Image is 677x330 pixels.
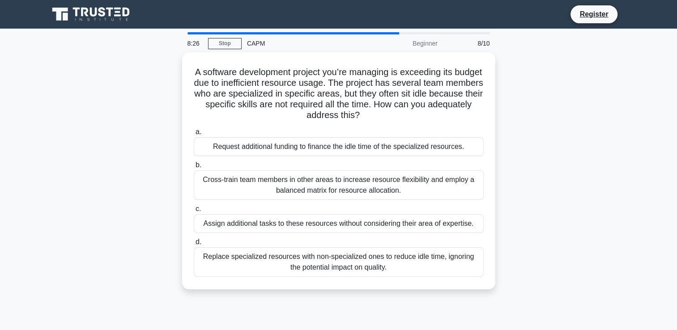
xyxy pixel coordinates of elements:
div: 8:26 [182,34,208,52]
a: Register [574,8,613,20]
div: Beginner [365,34,443,52]
div: Replace specialized resources with non-specialized ones to reduce idle time, ignoring the potenti... [194,247,484,277]
div: CAPM [242,34,365,52]
div: Request additional funding to finance the idle time of the specialized resources. [194,137,484,156]
span: b. [196,161,201,169]
h5: A software development project you’re managing is exceeding its budget due to inefficient resourc... [193,67,485,121]
span: d. [196,238,201,245]
span: c. [196,205,201,212]
div: Cross-train team members in other areas to increase resource flexibility and employ a balanced ma... [194,170,484,200]
span: a. [196,128,201,135]
div: Assign additional tasks to these resources without considering their area of expertise. [194,214,484,233]
a: Stop [208,38,242,49]
div: 8/10 [443,34,495,52]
